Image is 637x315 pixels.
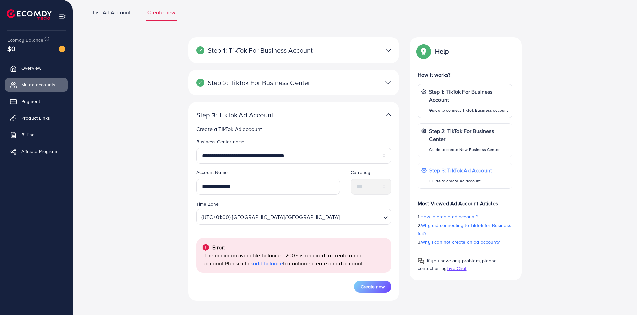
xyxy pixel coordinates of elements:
p: How it works? [418,71,512,79]
span: Product Links [21,115,50,121]
img: TikTok partner [385,78,391,87]
p: The minimum available balance - 200$ is required to create an ad account. [204,251,386,267]
a: Billing [5,128,68,141]
img: Popup guide [418,45,430,57]
img: menu [59,13,66,20]
span: List Ad Account [93,9,131,16]
span: Ecomdy Balance [7,37,43,43]
p: 2. [418,221,512,237]
a: Payment [5,95,68,108]
p: Step 2: TikTok For Business Center [429,127,509,143]
p: Most Viewed Ad Account Articles [418,194,512,207]
p: Guide to create Ad account [429,177,492,185]
p: Step 1: TikTok For Business Account [429,88,509,104]
a: Affiliate Program [5,145,68,158]
span: Live Chat [447,265,466,272]
span: Please click to continue create an ad account. [225,260,364,267]
div: Search for option [196,209,391,225]
p: Step 2: TikTok For Business Center [196,79,323,87]
p: Guide to create New Business Center [429,146,509,154]
img: alert [202,243,210,251]
span: Affiliate Program [21,148,57,155]
button: Create new [354,281,391,293]
legend: Account Name [196,169,340,178]
span: Create new [147,9,175,16]
img: TikTok partner [385,110,391,120]
p: Step 3: TikTok Ad Account [429,166,492,174]
img: TikTok partner [385,45,391,55]
p: Error: [212,243,225,251]
span: Overview [21,65,41,71]
label: Time Zone [196,201,219,207]
p: Help [435,47,449,55]
span: Payment [21,98,40,105]
span: Create new [361,283,385,290]
a: Overview [5,61,68,75]
p: 3. [418,238,512,246]
img: image [59,46,65,52]
span: If you have any problem, please contact us by [418,257,497,272]
span: How to create ad account? [420,213,478,220]
p: Guide to connect TikTok Business account [429,106,509,114]
a: Product Links [5,111,68,125]
p: Step 1: TikTok For Business Account [196,46,323,54]
input: Search for option [342,211,381,223]
span: Billing [21,131,35,138]
p: Create a TikTok Ad account [196,125,394,133]
span: Why I can not create an ad account? [421,239,500,245]
a: My ad accounts [5,78,68,91]
span: (UTC+01:00) [GEOGRAPHIC_DATA]/[GEOGRAPHIC_DATA] [200,211,341,223]
p: Step 3: TikTok Ad Account [196,111,323,119]
iframe: Chat [609,285,632,310]
p: 1. [418,213,512,221]
span: Why did connecting to TikTok for Business fail? [418,222,511,237]
legend: Currency [351,169,392,178]
span: add balance [253,260,283,267]
legend: Business Center name [196,138,391,148]
img: logo [7,9,52,20]
span: $0 [7,44,15,53]
span: My ad accounts [21,81,55,88]
img: Popup guide [418,258,424,264]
